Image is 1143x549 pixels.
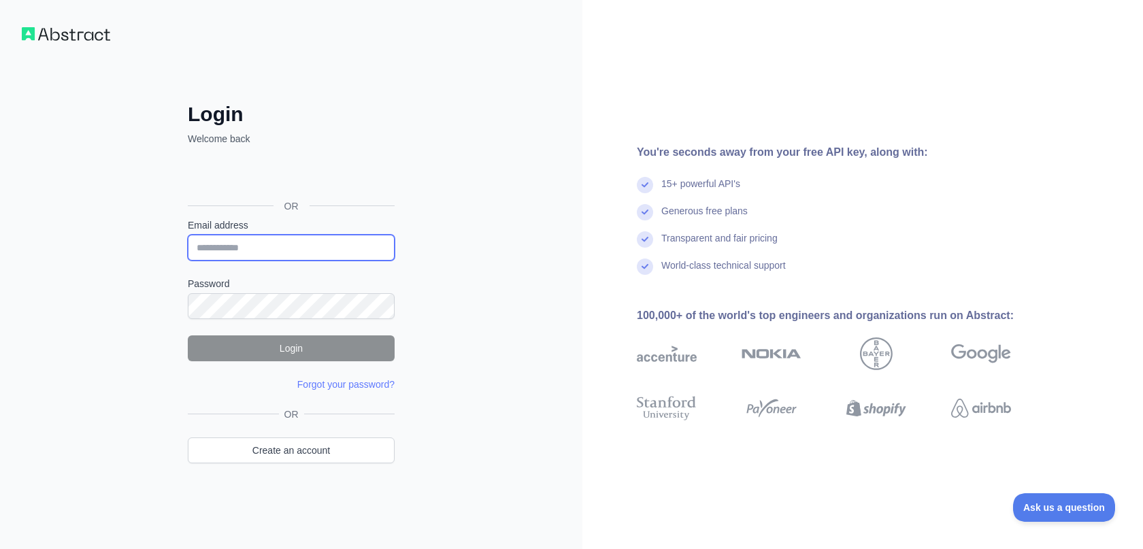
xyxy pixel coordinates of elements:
img: check mark [637,231,653,248]
div: World-class technical support [661,259,786,286]
img: airbnb [951,393,1011,423]
img: Workflow [22,27,110,41]
img: google [951,337,1011,370]
a: Create an account [188,437,395,463]
div: Generous free plans [661,204,748,231]
div: 100,000+ of the world's top engineers and organizations run on Abstract: [637,307,1055,324]
span: OR [279,407,304,421]
span: OR [274,199,310,213]
img: check mark [637,177,653,193]
iframe: Sign in with Google Button [181,161,399,190]
p: Welcome back [188,132,395,146]
h2: Login [188,102,395,127]
iframe: Toggle Customer Support [1013,493,1116,522]
label: Password [188,277,395,290]
div: 15+ powerful API's [661,177,740,204]
label: Email address [188,218,395,232]
img: check mark [637,259,653,275]
button: Login [188,335,395,361]
img: bayer [860,337,893,370]
img: payoneer [742,393,801,423]
div: Transparent and fair pricing [661,231,778,259]
img: check mark [637,204,653,220]
div: You're seconds away from your free API key, along with: [637,144,1055,161]
a: Forgot your password? [297,379,395,390]
img: accenture [637,337,697,370]
img: nokia [742,337,801,370]
img: shopify [846,393,906,423]
img: stanford university [637,393,697,423]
